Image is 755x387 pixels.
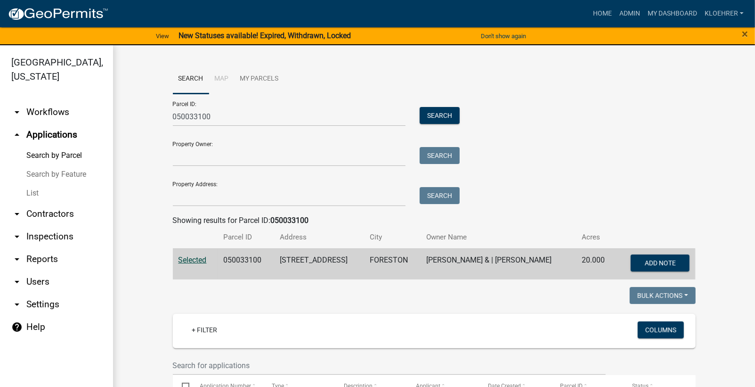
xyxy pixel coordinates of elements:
[742,28,748,40] button: Close
[420,107,460,124] button: Search
[179,255,207,264] a: Selected
[421,248,576,280] td: [PERSON_NAME] & | [PERSON_NAME]
[421,226,576,248] th: Owner Name
[184,321,225,338] a: + Filter
[576,248,615,280] td: 20.000
[589,5,616,23] a: Home
[742,27,748,41] span: ×
[11,299,23,310] i: arrow_drop_down
[173,356,606,375] input: Search for applications
[218,248,274,280] td: 050033100
[364,248,421,280] td: FORESTON
[235,64,284,94] a: My Parcels
[218,226,274,248] th: Parcel ID
[645,259,676,266] span: Add Note
[11,276,23,288] i: arrow_drop_down
[11,129,23,140] i: arrow_drop_up
[364,226,421,248] th: City
[152,28,173,44] a: View
[11,107,23,118] i: arrow_drop_down
[701,5,747,23] a: kloehrer
[173,64,209,94] a: Search
[644,5,701,23] a: My Dashboard
[271,216,309,225] strong: 050033100
[274,226,364,248] th: Address
[420,187,460,204] button: Search
[616,5,644,23] a: Admin
[179,31,351,40] strong: New Statuses available! Expired, Withdrawn, Locked
[11,321,23,333] i: help
[11,231,23,242] i: arrow_drop_down
[477,28,530,44] button: Don't show again
[638,321,684,338] button: Columns
[11,254,23,265] i: arrow_drop_down
[631,255,690,272] button: Add Note
[11,208,23,220] i: arrow_drop_down
[173,215,696,226] div: Showing results for Parcel ID:
[576,226,615,248] th: Acres
[420,147,460,164] button: Search
[630,287,696,304] button: Bulk Actions
[274,248,364,280] td: [STREET_ADDRESS]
